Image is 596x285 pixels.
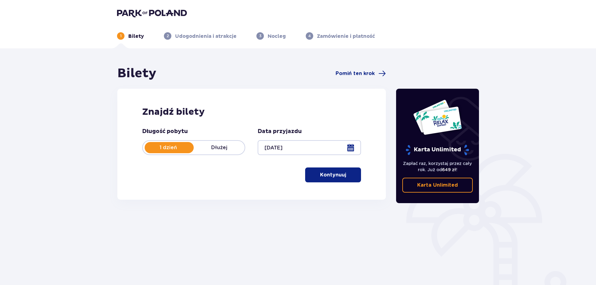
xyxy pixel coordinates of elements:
[258,128,302,135] p: Data przyjazdu
[308,33,311,39] p: 4
[405,145,470,155] p: Karta Unlimited
[117,9,187,17] img: Park of Poland logo
[268,33,286,40] p: Nocleg
[194,144,245,151] p: Dłużej
[442,167,456,172] span: 649 zł
[417,182,458,189] p: Karta Unlimited
[320,171,346,178] p: Kontynuuj
[317,33,375,40] p: Zamówienie i płatność
[167,33,169,39] p: 2
[336,70,375,77] span: Pomiń ten krok
[120,33,122,39] p: 1
[175,33,237,40] p: Udogodnienia i atrakcje
[143,144,194,151] p: 1 dzień
[128,33,144,40] p: Bilety
[142,128,188,135] p: Długość pobytu
[336,70,386,77] a: Pomiń ten krok
[142,106,361,118] h2: Znajdź bilety
[305,167,361,182] button: Kontynuuj
[117,66,156,81] h1: Bilety
[259,33,261,39] p: 3
[402,178,473,193] a: Karta Unlimited
[402,160,473,173] p: Zapłać raz, korzystaj przez cały rok. Już od !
